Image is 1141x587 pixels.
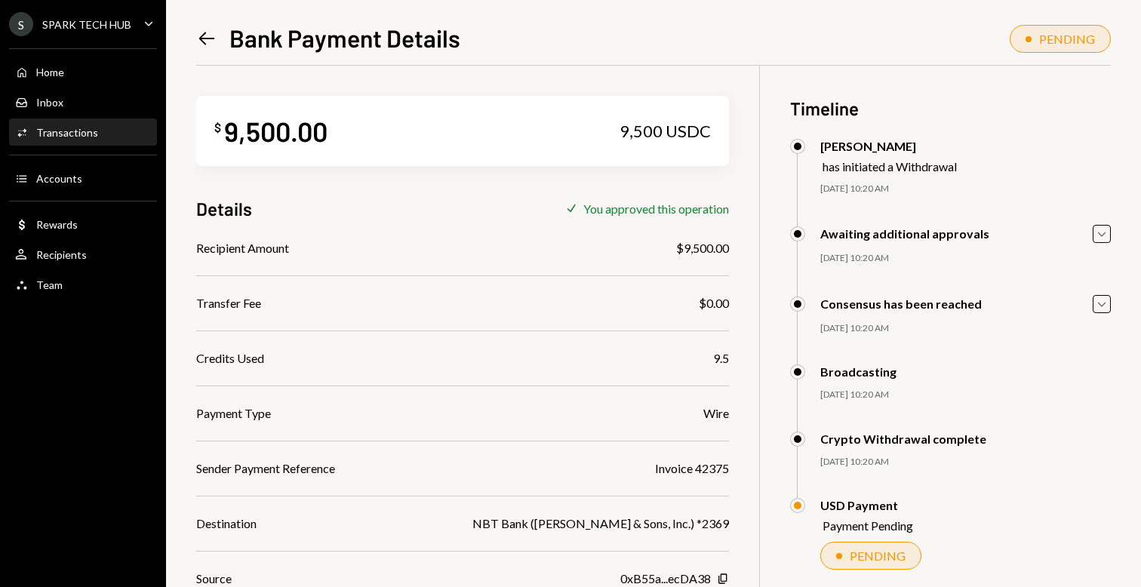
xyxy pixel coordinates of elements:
div: USD Payment [820,498,913,512]
a: Recipients [9,241,157,268]
a: Accounts [9,164,157,192]
div: Invoice 42375 [655,459,729,478]
div: Credits Used [196,349,264,367]
h3: Details [196,196,252,221]
div: 9,500.00 [224,114,328,148]
div: $0.00 [699,294,729,312]
div: [DATE] 10:20 AM [820,252,1111,265]
div: [DATE] 10:20 AM [820,456,1111,469]
div: SPARK TECH HUB [42,18,131,31]
div: Sender Payment Reference [196,459,335,478]
div: Crypto Withdrawal complete [820,432,986,446]
div: Home [36,66,64,78]
div: [DATE] 10:20 AM [820,183,1111,195]
div: S [9,12,33,36]
div: Destination [196,515,257,533]
div: [DATE] 10:20 AM [820,322,1111,335]
div: Payment Type [196,404,271,423]
div: Transactions [36,126,98,139]
a: Rewards [9,211,157,238]
div: Recipients [36,248,87,261]
div: [PERSON_NAME] [820,139,957,153]
div: PENDING [1039,32,1095,46]
div: Consensus has been reached [820,297,982,311]
div: Inbox [36,96,63,109]
div: 9.5 [713,349,729,367]
div: has initiated a Withdrawal [823,159,957,174]
div: [DATE] 10:20 AM [820,389,1111,401]
div: $ [214,120,221,135]
div: Broadcasting [820,364,896,379]
div: Payment Pending [823,518,913,533]
div: Recipient Amount [196,239,289,257]
div: Rewards [36,218,78,231]
div: NBT Bank ([PERSON_NAME] & Sons, Inc.) *2369 [472,515,729,533]
div: Wire [703,404,729,423]
div: Team [36,278,63,291]
h1: Bank Payment Details [229,23,460,53]
a: Inbox [9,88,157,115]
div: Awaiting additional approvals [820,226,989,241]
div: Accounts [36,172,82,185]
a: Transactions [9,118,157,146]
div: You approved this operation [583,201,729,216]
div: $9,500.00 [676,239,729,257]
div: Transfer Fee [196,294,261,312]
div: 9,500 USDC [620,121,711,142]
a: Home [9,58,157,85]
a: Team [9,271,157,298]
h3: Timeline [790,96,1111,121]
div: PENDING [850,549,906,563]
